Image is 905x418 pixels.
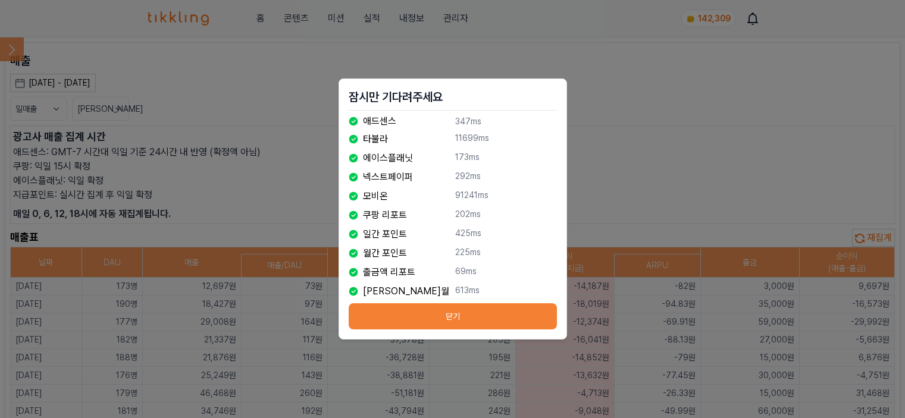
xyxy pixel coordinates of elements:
p: 225ms [455,246,557,260]
p: 쿠팡 리포트 [363,208,407,222]
p: 월간 포인트 [363,246,407,260]
p: 347ms [455,115,557,127]
p: [PERSON_NAME]월 [363,284,449,298]
p: 11699ms [455,132,557,146]
p: 에이스플래닛 [363,151,413,165]
p: 출금액 리포트 [363,265,415,279]
p: 91241ms [455,189,557,203]
p: 292ms [455,170,557,184]
p: 613ms [455,284,557,298]
p: 425ms [455,227,557,241]
p: 애드센스 [363,114,396,128]
h2: 잠시만 기다려주세요 [349,89,557,105]
p: 69ms [455,265,557,279]
p: 173ms [455,151,557,165]
p: 일간 포인트 [363,227,407,241]
button: 닫기 [349,303,557,329]
p: 202ms [455,208,557,222]
p: 넥스트페이퍼 [363,170,413,184]
p: 모비온 [363,189,388,203]
p: 타불라 [363,132,388,146]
